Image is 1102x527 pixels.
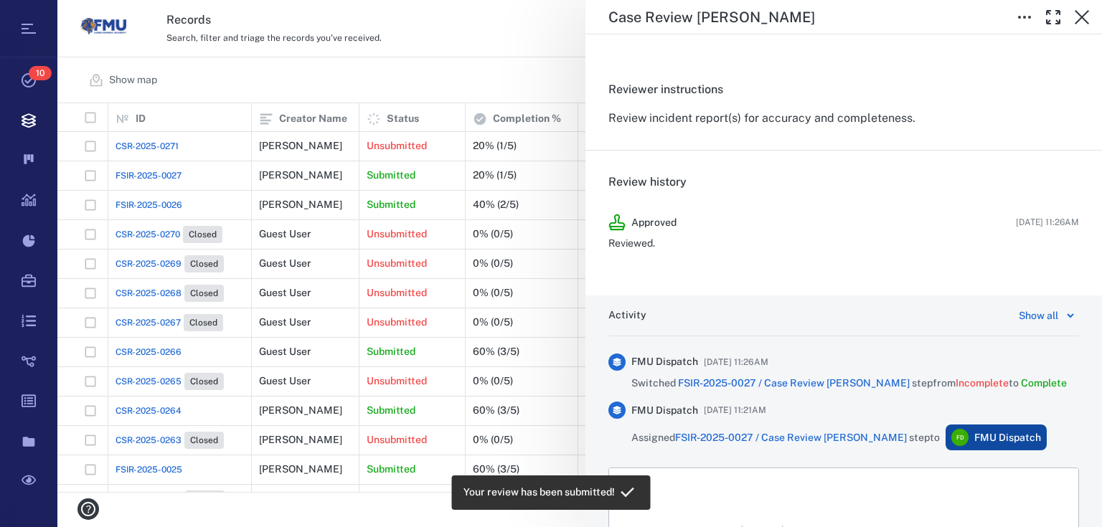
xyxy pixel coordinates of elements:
[609,468,1078,514] iframe: Rich Text Area
[956,377,1009,389] span: Incomplete
[1021,377,1067,389] span: Complete
[608,308,646,323] h6: Activity
[1016,216,1079,229] span: [DATE] 11:26AM
[608,9,815,27] h5: Case Review [PERSON_NAME]
[675,432,907,443] a: FSIR-2025-0027 / Case Review [PERSON_NAME]
[631,431,940,445] span: Assigned step to
[608,81,1079,98] h6: Reviewer instructions
[704,402,766,419] span: [DATE] 11:21AM
[608,110,1079,127] p: Review incident report(s) for accuracy and completeness.
[29,66,52,80] span: 10
[608,174,1079,191] h6: Review history
[1039,3,1068,32] button: Toggle Fullscreen
[1010,3,1039,32] button: Toggle to Edit Boxes
[463,480,615,505] div: Your review has been submitted!
[631,216,677,230] p: Approved
[1019,307,1058,324] div: Show all
[631,404,698,418] span: FMU Dispatch
[32,10,62,23] span: Help
[704,353,768,371] span: [DATE] 11:26AM
[1068,3,1096,32] button: Close
[678,377,910,389] a: FSIR-2025-0027 / Case Review [PERSON_NAME]
[631,376,1067,391] span: Switched step from to
[597,202,1091,272] div: Approved[DATE] 11:26AMReviewed.
[974,431,1041,445] span: FMU Dispatch
[631,355,698,369] span: FMU Dispatch
[608,237,1079,251] p: Reviewed.
[951,429,969,446] div: F D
